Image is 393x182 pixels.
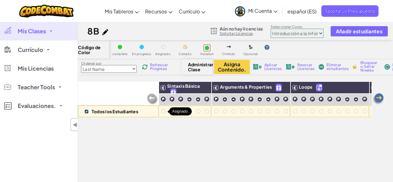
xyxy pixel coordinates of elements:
span: Código de Color [78,45,109,55]
span: Mi Cuenta [248,7,277,14]
span: Recursos [145,8,167,15]
img: IconChallengeLevel.svg [336,96,341,102]
a: Recursos [142,3,176,20]
img: IconChallengeLevel.svg [327,96,333,102]
img: IconLicenseApply.svg [253,64,262,70]
span: Opcional [243,52,258,56]
img: IconPracticeLevel.svg [353,97,359,102]
img: Arrow_Left.png [372,93,384,105]
img: IconPracticeLevel.svg [231,97,236,102]
img: IconPracticeLevel.svg [187,97,192,102]
span: Arguments & Properties [220,84,272,90]
img: iconPencil.svg [102,29,108,35]
span: complete [112,52,128,56]
img: IconChallengeLevel.svg [371,96,377,102]
img: IconUnlockWithCall.svg [316,84,322,91]
label: Ordenar por [81,61,137,66]
span: Eliminar estudiantes [327,63,349,71]
span: Mis Tableros [105,8,133,15]
a: Solicitar Licencias [220,31,263,36]
span: Currículo [18,47,43,53]
span: Currículo [179,8,200,15]
img: IconChallengeLevel.svg [274,96,280,102]
img: IconChallengeLevel.svg [178,96,184,102]
span: Bloquear o Saltar Niveles [360,61,379,72]
a: español (ES) [284,3,320,20]
span: Teacher Tools [18,84,55,90]
a: Mis Tableros [102,3,142,20]
span: Omitido [222,52,235,56]
span: Violation [200,52,214,56]
span: Refrescar Progreso [150,63,169,71]
span: Revocar Licencias [297,63,314,71]
img: IconChallengeLevel.svg [283,96,289,102]
span: Aún no hay licencias [220,26,263,31]
img: IconPracticeLevel.svg [222,97,227,102]
img: IconHint.svg [264,45,269,50]
span: Aplicar Licencias [264,63,281,71]
img: avatar [235,6,245,16]
span: Sintaxis Básica [167,83,200,89]
span: Cerrado [179,52,192,56]
img: IconChallengeLevel.svg [239,96,245,102]
span: Añadir estudiantes [336,29,382,34]
span: Asignado. [155,52,171,56]
button: Asigna Contenido. [214,60,250,74]
a: Solicitar un Presupuesto [321,5,378,17]
img: IconOptionalLevel.svg [249,45,253,50]
img: IconChallengeLevel.svg [213,96,219,102]
img: IconChallengeLevel.svg [362,96,368,102]
span: Evaluaciones. [18,103,56,109]
img: Arrow_Left_Inactive.png [146,93,159,105]
img: IconReload.svg [142,64,148,70]
img: IconReset.svg [384,64,390,70]
span: ◀ [72,120,78,129]
img: IconSkippedLevel.svg [226,45,231,48]
img: IconPracticeLevel.svg [266,97,271,102]
img: IconChallengeLevel.svg [292,96,298,102]
img: IconFreeLevelv2.svg [171,89,176,96]
span: Mis Clases [18,28,46,34]
img: IconRemoveStudents.svg [318,64,324,70]
img: CodeCombat logo [19,5,74,17]
img: IconPracticeLevel.svg [257,97,262,102]
img: IconChallengeLevel.svg [301,96,307,102]
img: IconPracticeLevel.svg [195,97,201,102]
a: Currículo [176,3,208,20]
img: IconChallengeLevel.svg [169,96,175,102]
img: IconChallengeLevel.svg [318,96,324,102]
img: IconLock.svg [351,64,358,69]
p: Todos los Estudiantes [92,109,138,114]
img: IconChallengeLevel.svg [160,96,166,102]
h1: 8B [87,25,99,37]
img: IconChallengeLevel.svg [204,96,210,102]
img: IconChallengeLevel.svg [248,96,254,102]
img: IconLicenseRevoke.svg [286,64,295,70]
img: IconFreeLevelv2.svg [276,84,281,91]
span: Administrar Clase [188,62,206,72]
span: Loops [299,84,312,90]
div: Asignado. [169,107,192,115]
img: IconChallengeLevel.svg [309,96,315,102]
a: Mi Cuenta [232,1,281,21]
label: Seleccionar Curso [271,24,323,29]
span: Mis Licencias [18,66,54,71]
button: Añadir estudiantes [331,26,388,36]
span: En progreso [132,52,151,56]
img: IconPracticeLevel.svg [345,97,350,102]
span: español (ES) [287,8,317,15]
